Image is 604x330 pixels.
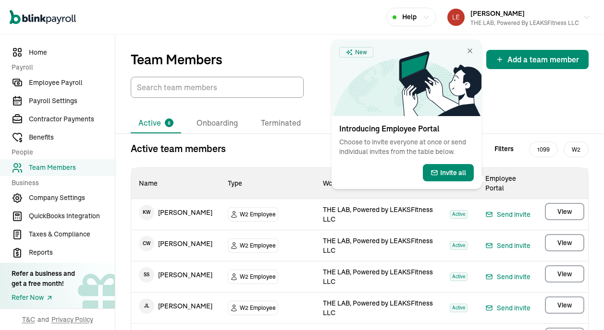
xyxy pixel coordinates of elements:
li: Active [131,113,181,133]
iframe: Chat Widget [556,284,604,330]
span: View [557,207,572,216]
span: Team Members [29,163,115,173]
span: Contractor Payments [29,114,115,124]
td: [PERSON_NAME] [131,261,220,288]
span: Taxes & Compliance [29,229,115,239]
span: 8 [168,119,171,127]
span: New [355,47,367,57]
span: Employee Payroll [29,78,115,88]
span: W2 [564,141,589,157]
button: View [545,296,584,314]
span: Home [29,47,115,58]
span: Add a team member [507,54,579,65]
p: Choose to invite everyone at once or send individual invites from the table below. [339,137,474,156]
th: Name [131,168,220,199]
span: Filters [494,144,514,154]
span: T&C [22,315,35,324]
span: C W [139,236,154,251]
span: J L [139,298,154,314]
button: Send invite [485,271,530,283]
th: Type [220,168,315,199]
span: People [12,147,109,157]
td: [PERSON_NAME] [131,230,220,257]
span: Payroll Settings [29,96,115,106]
p: Active team members [131,141,226,156]
span: W2 Employee [240,241,276,250]
td: [PERSON_NAME] [131,293,220,319]
button: Invite all [423,164,474,181]
span: Active [450,210,468,219]
nav: Global [10,3,76,31]
span: THE LAB, Powered by LEAKSFitness LLC [323,268,433,286]
span: W2 Employee [240,272,276,282]
li: Terminated [253,113,308,133]
button: Add a team member [486,50,589,69]
span: Active [450,272,468,281]
a: Refer Now [12,293,75,303]
button: Help [386,8,436,26]
span: THE LAB, Powered by LEAKSFitness LLC [323,205,433,224]
span: W2 Employee [240,210,276,219]
span: W2 Employee [240,303,276,313]
span: Help [402,12,417,22]
span: S S [139,267,154,283]
span: Business [12,178,109,188]
input: TextInput [131,77,304,98]
button: Send invite [485,302,530,314]
span: View [557,269,572,279]
button: Send invite [485,209,530,220]
span: Benefits [29,132,115,142]
li: Onboarding [189,113,246,133]
span: 1099 [529,141,558,157]
span: Privacy Policy [51,315,93,324]
span: THE LAB, Powered by LEAKSFitness LLC [323,236,433,255]
span: Payroll [12,62,109,72]
span: K W [139,205,154,220]
span: Invite all [440,168,466,177]
span: Reports [29,247,115,258]
button: View [545,234,584,251]
span: QuickBooks Integration [29,211,115,221]
h3: Introducing Employee Portal [339,124,474,133]
td: [PERSON_NAME] [131,199,220,226]
p: Team Members [131,52,222,67]
span: View [557,238,572,247]
span: [PERSON_NAME] [470,9,525,18]
th: Work Location [315,168,442,199]
div: THE LAB, Powered by LEAKSFitness LLC [470,19,579,27]
span: Company Settings [29,193,115,203]
span: Employee Portal [485,174,516,192]
span: Active [450,241,468,250]
button: View [545,265,584,283]
button: View [545,203,584,220]
button: Close card [466,47,474,55]
button: [PERSON_NAME]THE LAB, Powered by LEAKSFitness LLC [444,5,594,29]
span: THE LAB, Powered by LEAKSFitness LLC [323,299,433,317]
span: Active [450,304,468,312]
button: Send invite [485,240,530,251]
div: Refer a business and get a free month! [12,269,75,289]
